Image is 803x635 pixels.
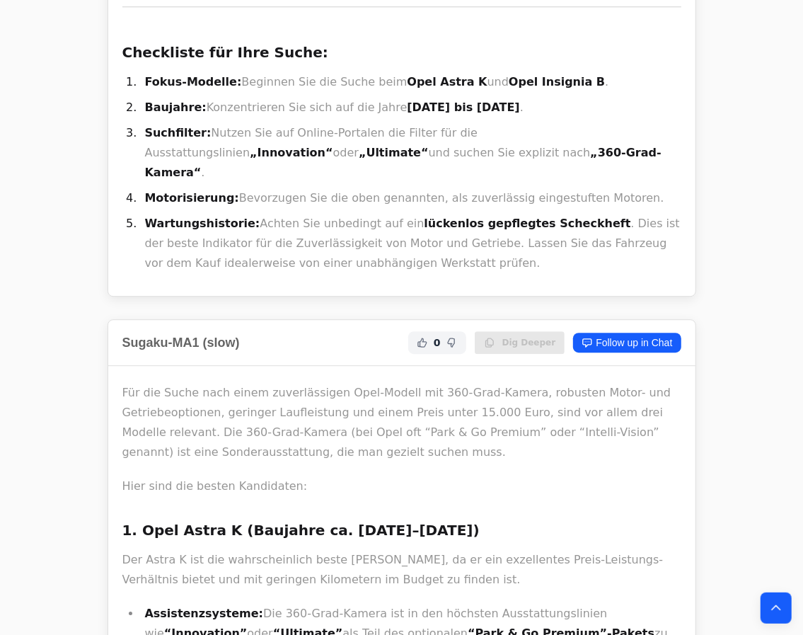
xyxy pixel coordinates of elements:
[414,334,431,351] button: Helpful
[145,607,264,620] strong: Assistenzsysteme:
[444,334,461,351] button: Not Helpful
[141,72,681,92] li: Beginnen Sie die Suche beim und .
[141,214,681,273] li: Achten Sie unbedingt auf ein . Dies ist der beste Indikator für die Zuverlässigkeit von Motor und...
[509,75,605,88] strong: Opel Insignia B
[145,101,207,114] strong: Baujahre:
[407,101,519,114] strong: [DATE] bis [DATE]
[145,217,260,230] strong: Wartungshistorie:
[359,146,429,159] strong: „Ultimate“
[250,146,333,159] strong: „Innovation“
[407,75,487,88] strong: Opel Astra K
[145,191,239,205] strong: Motorisierung:
[761,593,792,624] button: Back to top
[573,333,681,353] a: Follow up in Chat
[122,41,681,64] h3: Checkliste für Ihre Suche:
[141,123,681,183] li: Nutzen Sie auf Online-Portalen die Filter für die Ausstattungslinien oder und suchen Sie explizit...
[141,188,681,208] li: Bevorzugen Sie die oben genannten, als zuverlässig eingestuften Motoren.
[145,75,242,88] strong: Fokus-Modelle:
[141,98,681,118] li: Konzentrieren Sie sich auf die Jahre .
[122,383,681,462] p: Für die Suche nach einem zuverlässigen Opel-Modell mit 360-Grad-Kamera, robusten Motor- und Getri...
[145,126,212,139] strong: Suchfilter:
[122,519,681,542] h3: 1. Opel Astra K (Baujahre ca. [DATE]–[DATE])
[122,550,681,590] p: Der Astra K ist die wahrscheinlich beste [PERSON_NAME], da er ein exzellentes Preis-Leistungs-Ver...
[122,333,240,353] h2: Sugaku-MA1 (slow)
[122,476,681,496] p: Hier sind die besten Kandidaten:
[424,217,630,230] strong: lückenlos gepflegtes Scheckheft
[434,336,441,350] span: 0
